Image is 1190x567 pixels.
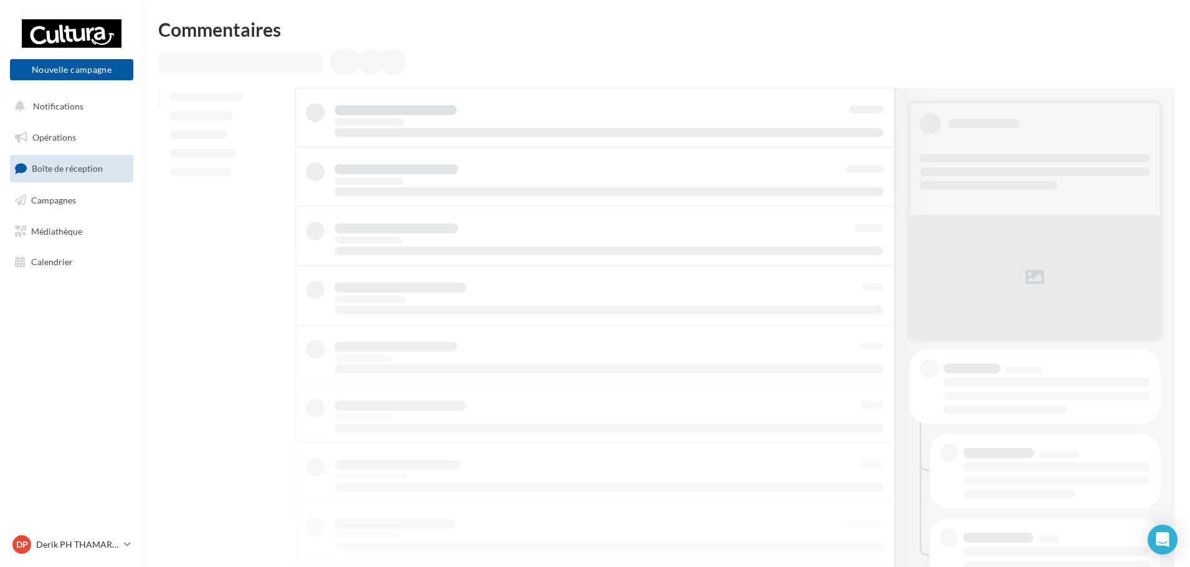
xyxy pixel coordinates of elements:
[7,249,136,275] a: Calendrier
[7,124,136,151] a: Opérations
[36,538,119,551] p: Derik PH THAMARET
[31,256,73,267] span: Calendrier
[32,163,103,174] span: Boîte de réception
[10,533,133,556] a: DP Derik PH THAMARET
[1148,525,1178,555] div: Open Intercom Messenger
[7,187,136,213] a: Campagnes
[16,538,28,551] span: DP
[7,93,131,119] button: Notifications
[10,59,133,80] button: Nouvelle campagne
[32,132,76,143] span: Opérations
[31,195,76,205] span: Campagnes
[31,225,82,236] span: Médiathèque
[7,155,136,182] a: Boîte de réception
[158,20,1175,39] div: Commentaires
[7,218,136,245] a: Médiathèque
[33,101,83,111] span: Notifications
